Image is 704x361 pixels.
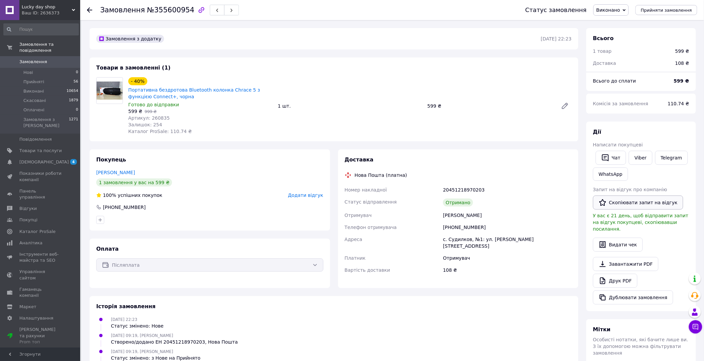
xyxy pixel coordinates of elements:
[96,65,171,71] span: Товари в замовленні (1)
[128,115,170,121] span: Артикул: 260835
[19,269,62,281] span: Управління сайтом
[70,159,77,165] span: 4
[19,229,55,235] span: Каталог ProSale
[23,107,44,113] span: Оплачені
[345,187,387,193] span: Номер накладної
[145,109,157,114] span: 999 ₴
[593,326,611,333] span: Мітки
[19,136,52,142] span: Повідомлення
[541,36,572,41] time: [DATE] 22:23
[442,233,573,252] div: с. Судилков, №1: ул. [PERSON_NAME][STREET_ADDRESS]
[66,88,78,94] span: 10654
[128,87,260,99] a: Портативна бездротова Bluetooth колонка Chrace 5 з функцією Connect+, чорна
[19,251,62,263] span: Інструменти веб-майстра та SEO
[74,79,78,85] span: 56
[128,129,192,134] span: Каталог ProSale: 110.74 ₴
[442,264,573,276] div: 108 ₴
[96,170,135,175] a: [PERSON_NAME]
[128,109,142,114] span: 599 ₴
[275,101,425,111] div: 1 шт.
[19,304,36,310] span: Маркет
[593,129,601,135] span: Дії
[87,7,92,13] div: Повернутися назад
[442,252,573,264] div: Отримувач
[23,88,44,94] span: Виконані
[96,192,162,199] div: успішних покупок
[111,339,238,345] div: Створено/додано ЕН 20451218970203, Нова Пошта
[596,151,626,165] button: Чат
[128,77,147,85] div: - 40%
[345,237,363,242] span: Адреса
[102,204,146,211] div: [PHONE_NUMBER]
[111,317,137,322] span: [DATE] 22:23
[425,101,556,111] div: 599 ₴
[442,221,573,233] div: [PHONE_NUMBER]
[19,148,62,154] span: Товари та послуги
[593,61,616,66] span: Доставка
[641,8,692,13] span: Прийняти замовлення
[593,238,643,252] button: Видати чек
[22,10,80,16] div: Ваш ID: 2636373
[345,213,372,218] span: Отримувач
[593,290,673,305] button: Дублювати замовлення
[19,159,69,165] span: [DEMOGRAPHIC_DATA]
[69,117,78,129] span: 1271
[593,167,628,181] a: WhatsApp
[23,117,69,129] span: Замовлення з [PERSON_NAME]
[442,184,573,196] div: 20451218970203
[19,286,62,298] span: Гаманець компанії
[674,78,689,84] b: 599 ₴
[443,199,473,207] div: Отримано
[128,102,179,107] span: Готово до відправки
[593,35,614,41] span: Всього
[19,206,37,212] span: Відгуки
[675,48,689,54] div: 599 ₴
[23,98,46,104] span: Скасовані
[19,240,42,246] span: Аналітика
[19,217,37,223] span: Покупці
[636,5,697,15] button: Прийняти замовлення
[353,172,409,178] div: Нова Пошта (платна)
[671,56,693,71] div: 108 ₴
[76,107,78,113] span: 0
[128,122,162,127] span: Залишок: 254
[100,6,145,14] span: Замовлення
[596,7,620,13] span: Виконано
[76,70,78,76] span: 0
[147,6,194,14] span: №355600954
[629,151,652,165] a: Viber
[655,151,688,165] a: Telegram
[593,213,689,232] span: У вас є 21 день, щоб відправити запит на відгук покупцеві, скопіювавши посилання.
[22,4,72,10] span: Lucky day shop
[111,333,173,338] span: [DATE] 09:19, [PERSON_NAME]
[593,48,612,54] span: 1 товар
[345,255,366,261] span: Платник
[288,193,323,198] span: Додати відгук
[345,199,397,205] span: Статус відправлення
[593,274,638,288] a: Друк PDF
[96,246,119,252] span: Оплата
[689,320,702,334] button: Чат з покупцем
[593,257,659,271] a: Завантажити PDF
[345,225,397,230] span: Телефон отримувача
[97,82,123,100] img: Портативна бездротова Bluetooth колонка Chrace 5 з функцією Connect+, чорна
[3,23,79,35] input: Пошук
[525,7,587,13] div: Статус замовлення
[96,178,172,187] div: 1 замовлення у вас на 599 ₴
[345,156,374,163] span: Доставка
[19,339,62,345] div: Prom топ
[19,59,47,65] span: Замовлення
[69,98,78,104] span: 1879
[668,101,689,106] span: 110.74 ₴
[23,70,33,76] span: Нові
[345,267,390,273] span: Вартість доставки
[23,79,44,85] span: Прийняті
[111,323,164,329] div: Статус змінено: Нове
[593,196,683,210] button: Скопіювати запит на відгук
[19,41,80,53] span: Замовлення та повідомлення
[558,99,572,113] a: Редагувати
[19,327,62,345] span: [PERSON_NAME] та рахунки
[103,193,116,198] span: 100%
[96,35,164,43] div: Замовлення з додатку
[111,349,173,354] span: [DATE] 09:19, [PERSON_NAME]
